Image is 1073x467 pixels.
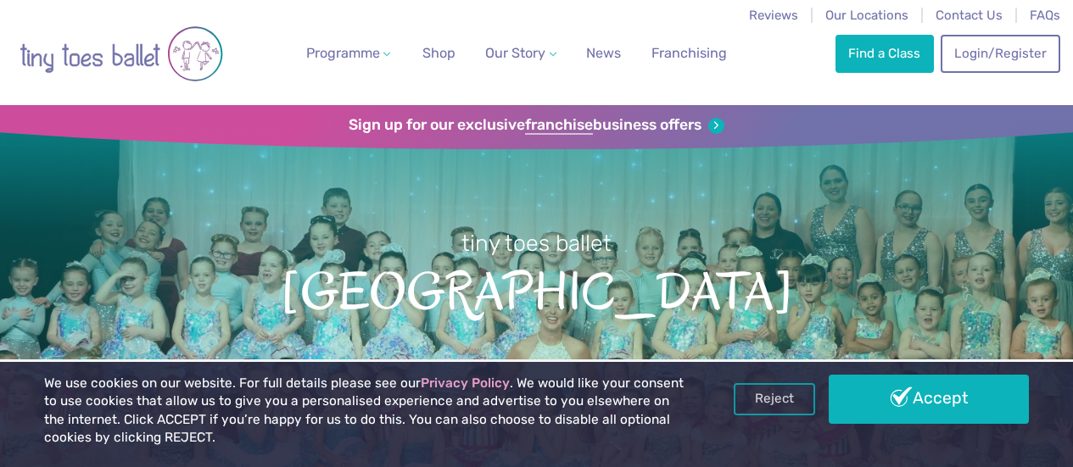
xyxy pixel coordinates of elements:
[1030,8,1060,23] a: FAQs
[461,230,612,257] small: tiny toes ballet
[306,45,380,61] span: Programme
[349,116,724,135] a: Sign up for our exclusivefranchisebusiness offers
[478,36,563,70] a: Our Story
[422,45,455,61] span: Shop
[825,8,908,23] a: Our Locations
[20,11,223,97] img: tiny toes ballet
[44,375,685,448] p: We use cookies on our website. For full details please see our . We would like your consent to us...
[299,36,398,70] a: Programme
[734,383,815,415] a: Reject
[525,116,593,135] strong: franchise
[651,45,727,61] span: Franchising
[27,259,1046,321] span: [GEOGRAPHIC_DATA]
[416,36,462,70] a: Shop
[941,35,1059,72] a: Login/Register
[421,375,510,391] a: Privacy Policy
[485,45,545,61] span: Our Story
[936,8,1003,23] a: Contact Us
[749,8,798,23] a: Reviews
[829,375,1029,424] a: Accept
[835,35,934,72] a: Find a Class
[579,36,628,70] a: News
[645,36,734,70] a: Franchising
[586,45,621,61] span: News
